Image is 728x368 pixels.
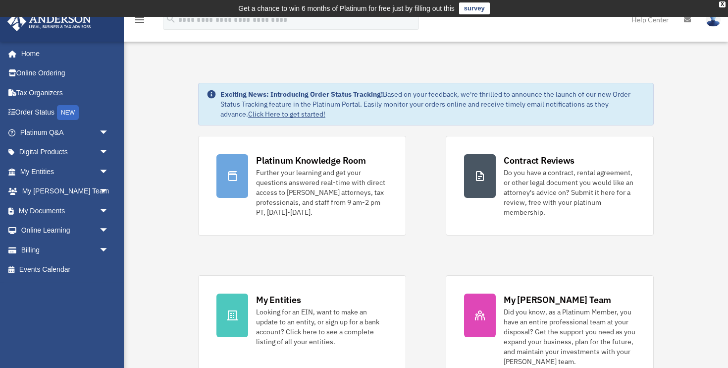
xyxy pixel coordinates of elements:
[504,307,635,367] div: Did you know, as a Platinum Member, you have an entire professional team at your disposal? Get th...
[238,2,455,14] div: Get a chance to win 6 months of Platinum for free just by filling out this
[256,168,388,217] div: Further your learning and get your questions answered real-time with direct access to [PERSON_NAM...
[220,89,645,119] div: Based on your feedback, we're thrilled to announce the launch of our new Order Status Tracking fe...
[719,1,726,7] div: close
[7,201,124,221] a: My Documentsarrow_drop_down
[99,201,119,221] span: arrow_drop_down
[7,142,124,162] a: Digital Productsarrow_drop_down
[504,168,635,217] div: Do you have a contract, rental agreement, or other legal document you would like an attorney's ad...
[134,17,146,26] a: menu
[446,136,654,236] a: Contract Reviews Do you have a contract, rental agreement, or other legal document you would like...
[256,307,388,347] div: Looking for an EIN, want to make an update to an entity, or sign up for a bank account? Click her...
[165,13,176,24] i: search
[7,63,124,83] a: Online Ordering
[198,136,406,236] a: Platinum Knowledge Room Further your learning and get your questions answered real-time with dire...
[256,294,301,306] div: My Entities
[7,182,124,201] a: My [PERSON_NAME] Teamarrow_drop_down
[99,240,119,260] span: arrow_drop_down
[7,103,124,123] a: Order StatusNEW
[99,142,119,163] span: arrow_drop_down
[248,110,325,119] a: Click Here to get started!
[7,123,124,142] a: Platinum Q&Aarrow_drop_down
[7,260,124,280] a: Events Calendar
[57,105,79,120] div: NEW
[504,294,611,306] div: My [PERSON_NAME] Team
[504,154,574,167] div: Contract Reviews
[706,12,721,27] img: User Pic
[7,221,124,241] a: Online Learningarrow_drop_down
[99,123,119,143] span: arrow_drop_down
[459,2,490,14] a: survey
[7,240,124,260] a: Billingarrow_drop_down
[7,83,124,103] a: Tax Organizers
[99,162,119,182] span: arrow_drop_down
[7,162,124,182] a: My Entitiesarrow_drop_down
[4,12,94,31] img: Anderson Advisors Platinum Portal
[220,90,383,99] strong: Exciting News: Introducing Order Status Tracking!
[99,182,119,202] span: arrow_drop_down
[134,14,146,26] i: menu
[99,221,119,241] span: arrow_drop_down
[256,154,366,167] div: Platinum Knowledge Room
[7,44,119,63] a: Home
